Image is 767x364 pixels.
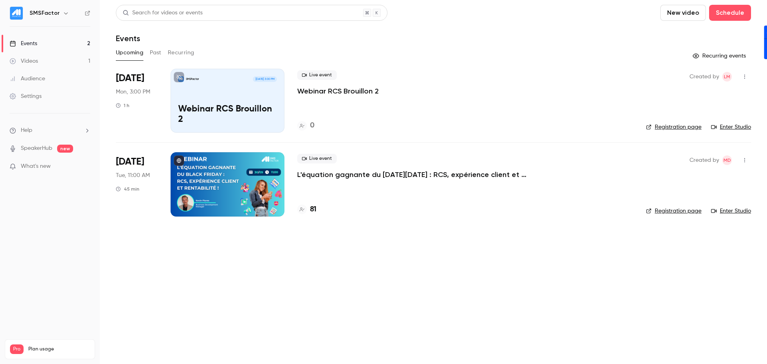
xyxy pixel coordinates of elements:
a: L'équation gagnante du [DATE][DATE] : RCS, expérience client et rentabilité ! [297,170,537,179]
p: SMSFactor [186,77,199,81]
button: Schedule [709,5,751,21]
h6: SMSFactor [30,9,60,17]
div: Sep 29 Mon, 3:00 PM (Europe/Paris) [116,69,158,133]
h1: Events [116,34,140,43]
span: LM [724,72,730,82]
div: Videos [10,57,38,65]
span: What's new [21,162,51,171]
span: Tue, 11:00 AM [116,171,150,179]
span: Live event [297,70,337,80]
span: new [57,145,73,153]
h4: 0 [310,120,314,131]
span: Help [21,126,32,135]
div: Sep 30 Tue, 11:00 AM (Europe/Paris) [116,152,158,216]
h4: 81 [310,204,316,215]
span: Created by [690,155,719,165]
button: Recurring events [689,50,751,62]
span: Marie Delamarre [722,155,732,165]
div: 45 min [116,186,139,192]
button: Past [150,46,161,59]
button: Upcoming [116,46,143,59]
img: SMSFactor [10,7,23,20]
span: Pro [10,344,24,354]
span: Created by [690,72,719,82]
p: Webinar RCS Brouillon 2 [178,104,277,125]
iframe: Noticeable Trigger [81,163,90,170]
div: Events [10,40,37,48]
span: Mon, 3:00 PM [116,88,150,96]
a: Registration page [646,207,701,215]
a: 0 [297,120,314,131]
a: SpeakerHub [21,144,52,153]
span: [DATE] [116,155,144,168]
a: Enter Studio [711,123,751,131]
span: MD [723,155,731,165]
a: Webinar RCS Brouillon 2 [297,86,379,96]
span: [DATE] 3:00 PM [253,76,276,82]
a: Enter Studio [711,207,751,215]
div: Search for videos or events [123,9,203,17]
button: New video [660,5,706,21]
span: Live event [297,154,337,163]
span: Léo Moal [722,72,732,82]
button: Recurring [168,46,195,59]
a: 81 [297,204,316,215]
span: Plan usage [28,346,90,352]
li: help-dropdown-opener [10,126,90,135]
a: Webinar RCS Brouillon 2SMSFactor[DATE] 3:00 PMWebinar RCS Brouillon 2 [171,69,284,133]
span: [DATE] [116,72,144,85]
a: Registration page [646,123,701,131]
div: 1 h [116,102,129,109]
div: Settings [10,92,42,100]
div: Audience [10,75,45,83]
